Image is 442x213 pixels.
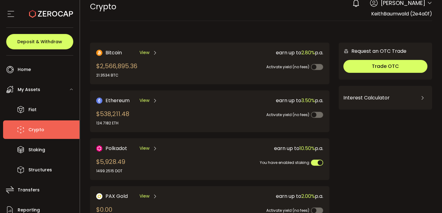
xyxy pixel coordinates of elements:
span: Polkadot [105,144,127,152]
img: Ethereum [96,98,102,104]
button: Deposit & Withdraw [6,34,73,49]
img: DOT [96,145,102,152]
div: earn up to p.a. [211,144,323,152]
div: earn up to p.a. [211,192,323,200]
div: earn up to p.a. [211,49,323,56]
div: $538,211.48 [96,109,129,126]
div: 124.7182 ETH [96,120,129,126]
iframe: Chat Widget [411,183,442,213]
span: View [139,145,149,152]
span: 2.00% [301,193,315,200]
div: 21.3534 BTC [96,73,137,78]
span: PAX Gold [105,192,128,200]
span: Activate yield (no fees) [266,208,309,213]
span: Activate yield (no fees) [266,64,309,69]
span: Transfers [18,186,40,194]
img: Bitcoin [96,50,102,56]
span: Structures [28,165,52,174]
span: View [139,97,149,104]
span: Activate yield (no fees) [266,112,309,117]
span: View [139,193,149,199]
span: KeithBaumwald (2e4a0f) [371,10,432,17]
img: 6nGpN7MZ9FLuBP83NiajKbTRY4UzlzQtBKtCrLLspmCkSvCZHBKvY3NxgQaT5JnOQREvtQ257bXeeSTueZfAPizblJ+Fe8JwA... [343,48,349,54]
span: Staking [28,145,45,154]
span: Crypto [90,1,116,12]
span: 10.50% [299,145,315,152]
div: earn up to p.a. [211,97,323,104]
span: Crypto [28,125,44,134]
span: Trade OTC [372,63,399,70]
span: Fiat [28,105,36,114]
span: 3.50% [301,97,315,104]
button: Trade OTC [343,60,427,73]
span: Home [18,65,31,74]
span: View [139,49,149,56]
span: Bitcoin [105,49,122,56]
div: Request an OTC Trade [339,47,406,55]
div: 1499.2515 DOT [96,168,125,174]
img: PAX Gold [96,193,102,199]
div: $2,566,895.36 [96,61,137,78]
span: Deposit & Withdraw [17,40,62,44]
span: You have enabled staking [260,160,309,165]
div: $5,928.49 [96,157,125,174]
span: My Assets [18,85,40,94]
span: 2.80% [301,49,315,56]
span: Ethereum [105,97,130,104]
div: Interest Calculator [343,90,427,105]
